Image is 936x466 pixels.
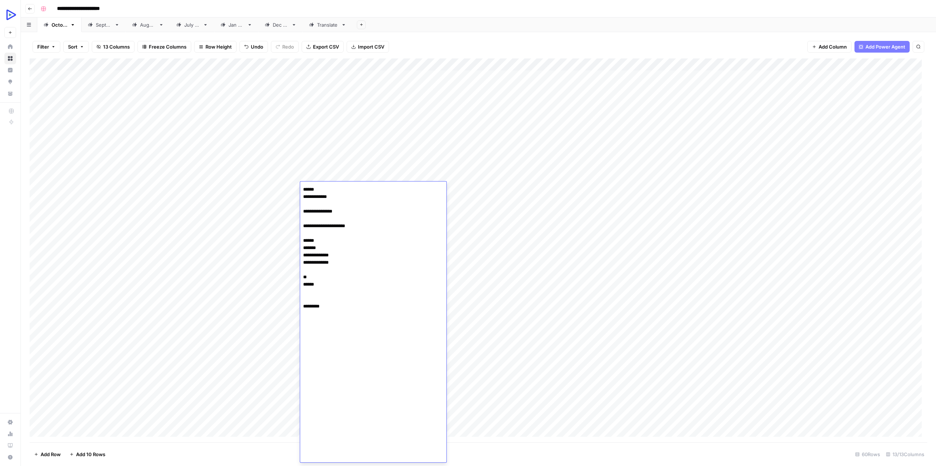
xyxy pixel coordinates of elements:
[271,41,299,53] button: Redo
[82,18,126,32] a: [DATE]
[854,41,910,53] button: Add Power Agent
[273,21,288,28] div: [DATE]
[4,53,16,64] a: Browse
[52,21,67,28] div: [DATE]
[4,88,16,99] a: Your Data
[4,6,16,24] button: Workspace: OpenReplay
[239,41,268,53] button: Undo
[41,451,61,458] span: Add Row
[170,18,214,32] a: [DATE]
[194,41,237,53] button: Row Height
[33,41,60,53] button: Filter
[4,8,18,22] img: OpenReplay Logo
[313,43,339,50] span: Export CSV
[347,41,389,53] button: Import CSV
[30,448,65,460] button: Add Row
[205,43,232,50] span: Row Height
[68,43,78,50] span: Sort
[184,21,200,28] div: [DATE]
[140,21,156,28] div: [DATE]
[865,43,905,50] span: Add Power Agent
[4,41,16,53] a: Home
[103,43,130,50] span: 13 Columns
[92,41,135,53] button: 13 Columns
[149,43,186,50] span: Freeze Columns
[4,451,16,463] button: Help + Support
[302,41,344,53] button: Export CSV
[76,451,105,458] span: Add 10 Rows
[852,448,883,460] div: 60 Rows
[4,64,16,76] a: Insights
[4,76,16,88] a: Opportunities
[303,18,352,32] a: Translate
[819,43,847,50] span: Add Column
[96,21,112,28] div: [DATE]
[37,18,82,32] a: [DATE]
[251,43,263,50] span: Undo
[126,18,170,32] a: [DATE]
[4,440,16,451] a: Learning Hub
[137,41,191,53] button: Freeze Columns
[282,43,294,50] span: Redo
[883,448,927,460] div: 13/13 Columns
[229,21,244,28] div: [DATE]
[358,43,384,50] span: Import CSV
[317,21,338,28] div: Translate
[258,18,303,32] a: [DATE]
[65,448,110,460] button: Add 10 Rows
[4,416,16,428] a: Settings
[214,18,258,32] a: [DATE]
[4,428,16,440] a: Usage
[807,41,852,53] button: Add Column
[63,41,89,53] button: Sort
[37,43,49,50] span: Filter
